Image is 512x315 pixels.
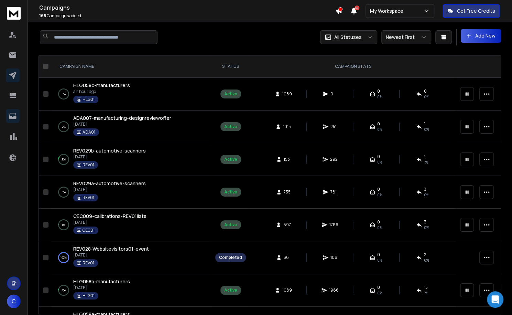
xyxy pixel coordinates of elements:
span: 0 [377,252,380,258]
div: Completed [219,255,242,260]
span: 1 % [424,159,428,165]
p: an hour ago [73,89,130,94]
p: CEC01 [83,228,95,233]
span: 1089 [282,91,292,97]
p: HLG01 [83,97,95,102]
a: HLG058c-manufacturers [73,82,130,89]
span: 781 [330,189,337,195]
td: 0%ADA007-manufacturing-designreviewoffer[DATE]ADA01 [51,111,211,143]
span: 0 [330,91,337,97]
span: 1786 [329,222,338,228]
span: 0% [377,192,382,198]
span: 0 [377,154,380,159]
span: 50 [355,6,359,10]
span: 3 [424,219,426,225]
span: 0 [377,219,380,225]
span: 0% [377,127,382,132]
div: Active [224,124,237,129]
span: 106 [330,255,337,260]
td: 0%REV029a-automotive-scanners[DATE]REV01 [51,176,211,209]
p: [DATE] [73,285,130,291]
span: 0% [377,94,382,99]
span: 0 [377,88,380,94]
td: 1%CEC009-calibrations-REV01lists[DATE]CEC01 [51,209,211,241]
span: 1 [424,154,425,159]
div: Active [224,91,237,97]
span: CEC009-calibrations-REV01lists [73,213,146,219]
span: 0 % [424,225,429,230]
button: C [7,294,21,308]
div: Active [224,222,237,228]
p: 4 % [62,287,66,294]
p: My Workspace [370,8,406,14]
button: Get Free Credits [443,4,500,18]
button: Add New [461,29,501,43]
span: 0% [424,94,429,99]
td: 0%HLG058c-manufacturersan hour agoHLG01 [51,78,211,111]
a: REV028-Websitevisitors01-event [73,245,149,252]
td: 9%REV029b-automotive-scanners[DATE]REV01 [51,143,211,176]
span: 0 [424,88,427,94]
span: 0 % [424,127,429,132]
p: [DATE] [73,252,149,258]
span: 165 [39,13,46,19]
a: CEC009-calibrations-REV01lists [73,213,146,220]
p: All Statuses [334,34,362,41]
p: 0 % [62,91,66,97]
th: STATUS [211,55,250,78]
th: CAMPAIGN NAME [51,55,211,78]
span: 3 [424,187,426,192]
span: 0% [377,258,382,263]
span: 0 [377,121,380,127]
span: 0% [377,159,382,165]
p: Get Free Credits [457,8,495,14]
p: [DATE] [73,187,146,192]
p: Campaigns added [39,13,335,19]
span: 15 [424,285,428,290]
p: HLG01 [83,293,95,298]
span: HLG058c-manufacturers [73,82,130,88]
p: 0 % [62,123,66,130]
span: 897 [283,222,291,228]
p: [DATE] [73,154,146,160]
div: Active [224,189,237,195]
span: HLG058b-manufacturers [73,278,130,285]
div: Active [224,287,237,293]
span: 0% [377,225,382,230]
span: 1 % [424,290,428,296]
span: 0 % [424,192,429,198]
a: REV029a-automotive-scanners [73,180,146,187]
p: 1 % [62,221,65,228]
button: Newest First [381,30,431,44]
p: 100 % [61,254,67,261]
span: 735 [284,189,291,195]
span: 251 [330,124,337,129]
th: CAMPAIGN STATS [250,55,456,78]
span: 6 % [424,258,429,263]
img: logo [7,7,21,20]
a: REV029b-automotive-scanners [73,147,146,154]
span: 2 [424,252,426,258]
div: Active [224,157,237,162]
div: Open Intercom Messenger [487,291,503,308]
span: 0 [377,187,380,192]
span: 292 [330,157,338,162]
p: [DATE] [73,220,146,225]
p: ADA01 [83,129,95,135]
span: 1 [424,121,425,127]
p: [DATE] [73,122,171,127]
span: 0 [377,285,380,290]
p: 9 % [62,156,66,163]
td: 100%REV028-Websitevisitors01-event[DATE]REV01 [51,241,211,274]
h1: Campaigns [39,3,335,12]
p: REV01 [83,195,94,200]
span: 0% [377,290,382,296]
p: REV01 [83,260,94,266]
span: 1986 [329,287,339,293]
a: ADA007-manufacturing-designreviewoffer [73,115,171,122]
span: 1089 [282,287,292,293]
